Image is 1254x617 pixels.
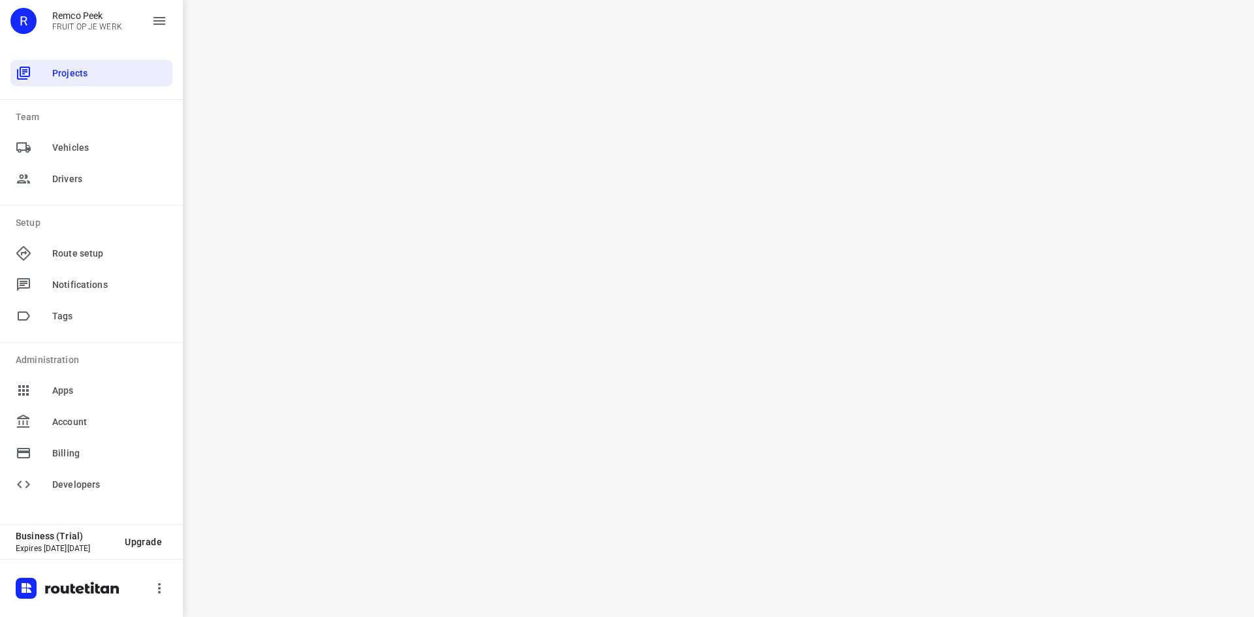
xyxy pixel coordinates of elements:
div: Route setup [10,240,172,266]
span: Upgrade [125,537,162,547]
p: Team [16,110,172,124]
span: Projects [52,67,167,80]
div: Vehicles [10,134,172,161]
p: Business (Trial) [16,531,114,541]
div: Drivers [10,166,172,192]
span: Route setup [52,247,167,261]
div: Projects [10,60,172,86]
div: Notifications [10,272,172,298]
span: Tags [52,309,167,323]
div: Apps [10,377,172,403]
span: Apps [52,384,167,398]
span: Drivers [52,172,167,186]
div: R [10,8,37,34]
div: Account [10,409,172,435]
p: Setup [16,216,172,230]
span: Notifications [52,278,167,292]
span: Account [52,415,167,429]
p: Remco Peek [52,10,122,21]
span: Developers [52,478,167,492]
button: Upgrade [114,530,172,554]
p: Administration [16,353,172,367]
p: Expires [DATE][DATE] [16,544,114,553]
span: Billing [52,447,167,460]
div: Billing [10,440,172,466]
span: Vehicles [52,141,167,155]
div: Tags [10,303,172,329]
p: FRUIT OP JE WERK [52,22,122,31]
div: Developers [10,471,172,498]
